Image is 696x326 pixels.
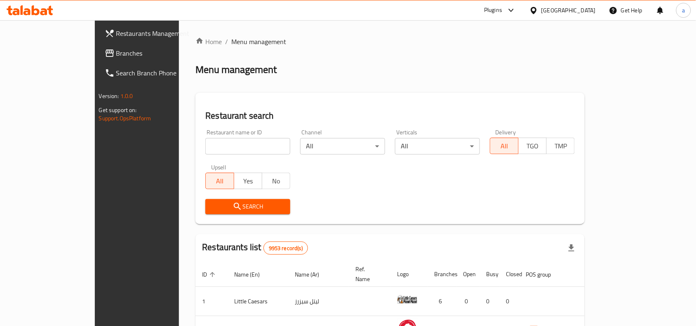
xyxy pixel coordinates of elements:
div: [GEOGRAPHIC_DATA] [541,6,596,15]
button: TGO [518,138,547,154]
span: Name (Ar) [295,270,330,279]
div: All [300,138,385,155]
span: Branches [116,48,205,58]
h2: Restaurant search [205,110,575,122]
span: Version: [99,91,119,101]
a: Search Branch Phone [98,63,211,83]
span: POS group [526,270,562,279]
td: ليتل سيزرز [288,287,349,316]
h2: Restaurants list [202,241,308,255]
label: Delivery [496,129,516,135]
button: All [205,173,234,189]
span: No [266,175,287,187]
td: 1 [195,287,228,316]
td: 0 [456,287,480,316]
input: Search for restaurant name or ID.. [205,138,290,155]
h2: Menu management [195,63,277,76]
span: Ref. Name [355,264,381,284]
label: Upsell [211,164,226,170]
th: Closed [499,262,519,287]
th: Busy [480,262,499,287]
a: Branches [98,43,211,63]
div: Export file [562,238,581,258]
td: Little Caesars [228,287,288,316]
span: a [682,6,685,15]
a: Restaurants Management [98,23,211,43]
button: Search [205,199,290,214]
th: Open [456,262,480,287]
div: All [395,138,480,155]
div: Plugins [484,5,502,15]
span: Name (En) [234,270,270,279]
td: 0 [480,287,499,316]
span: Search [212,202,284,212]
td: 6 [428,287,456,316]
span: ID [202,270,218,279]
a: Support.OpsPlatform [99,113,151,124]
span: All [494,140,515,152]
span: 9953 record(s) [264,244,308,252]
span: Restaurants Management [116,28,205,38]
span: Search Branch Phone [116,68,205,78]
span: Yes [237,175,259,187]
span: TMP [550,140,571,152]
li: / [225,37,228,47]
td: 0 [499,287,519,316]
button: Yes [234,173,262,189]
div: Total records count [263,242,308,255]
button: All [490,138,518,154]
nav: breadcrumb [195,37,585,47]
th: Branches [428,262,456,287]
span: All [209,175,230,187]
span: Get support on: [99,105,137,115]
span: TGO [522,140,543,152]
button: TMP [546,138,575,154]
th: Logo [390,262,428,287]
img: Little Caesars [397,289,418,310]
button: No [262,173,290,189]
span: 1.0.0 [120,91,133,101]
span: Menu management [231,37,286,47]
